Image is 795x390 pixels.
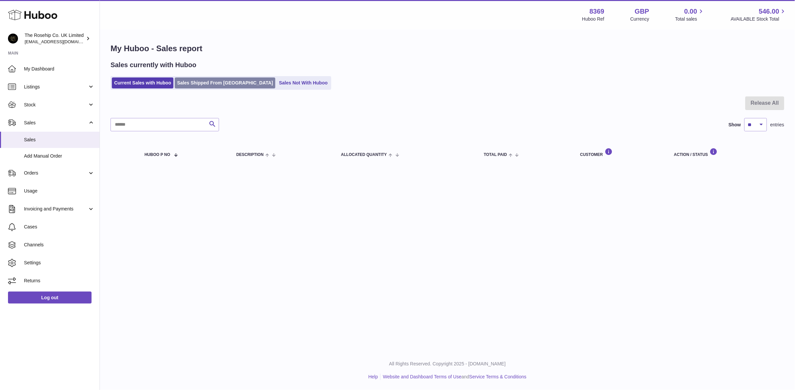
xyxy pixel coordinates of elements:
img: sales@eliteequineuk.com [8,34,18,44]
span: Total sales [675,16,705,22]
span: Description [236,153,264,157]
strong: 8369 [590,7,605,16]
a: Website and Dashboard Terms of Use [383,374,461,379]
div: Action / Status [674,148,778,157]
p: All Rights Reserved. Copyright 2025 - [DOMAIN_NAME] [105,361,790,367]
div: Customer [580,148,661,157]
span: Returns [24,278,95,284]
span: Total paid [484,153,507,157]
span: My Dashboard [24,66,95,72]
span: [EMAIL_ADDRESS][DOMAIN_NAME] [25,39,98,44]
span: Sales [24,137,95,143]
span: Listings [24,84,88,90]
span: Orders [24,170,88,176]
span: Stock [24,102,88,108]
span: Cases [24,224,95,230]
span: Sales [24,120,88,126]
span: Add Manual Order [24,153,95,159]
a: Sales Shipped From [GEOGRAPHIC_DATA] [175,77,275,88]
li: and [381,374,526,380]
span: ALLOCATED Quantity [341,153,387,157]
div: The Rosehip Co. UK Limited [25,32,85,45]
strong: GBP [635,7,649,16]
a: Help [369,374,378,379]
span: Invoicing and Payments [24,206,88,212]
a: Current Sales with Huboo [112,77,173,88]
span: 546.00 [759,7,779,16]
span: 0.00 [684,7,697,16]
span: Channels [24,242,95,248]
a: 546.00 AVAILABLE Stock Total [731,7,787,22]
a: 0.00 Total sales [675,7,705,22]
a: Sales Not With Huboo [277,77,330,88]
h1: My Huboo - Sales report [111,43,784,54]
div: Currency [631,16,650,22]
span: AVAILABLE Stock Total [731,16,787,22]
span: Settings [24,260,95,266]
a: Log out [8,292,92,304]
span: Huboo P no [144,153,170,157]
h2: Sales currently with Huboo [111,61,196,69]
div: Huboo Ref [582,16,605,22]
span: Usage [24,188,95,194]
span: entries [770,122,784,128]
a: Service Terms & Conditions [469,374,527,379]
label: Show [729,122,741,128]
